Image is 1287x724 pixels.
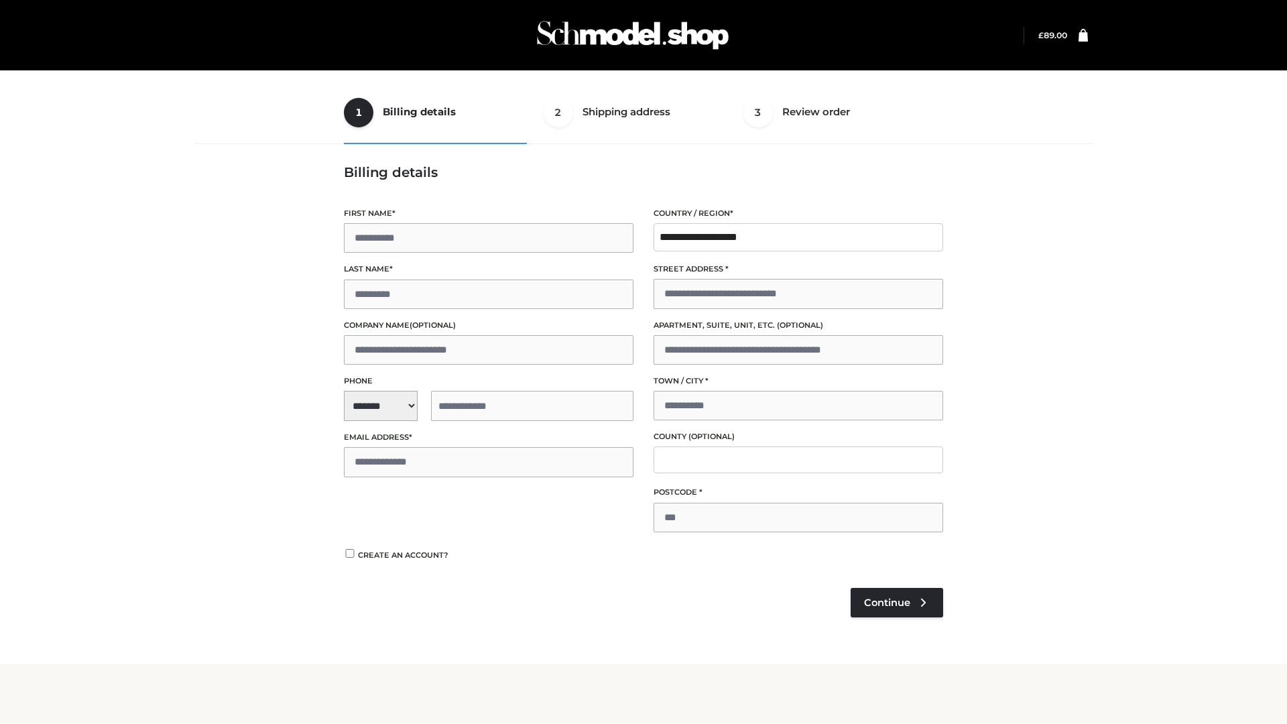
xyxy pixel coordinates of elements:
[344,207,633,220] label: First name
[864,597,910,609] span: Continue
[344,319,633,332] label: Company name
[688,432,735,441] span: (optional)
[344,375,633,387] label: Phone
[532,9,733,62] img: Schmodel Admin 964
[1038,30,1044,40] span: £
[1038,30,1067,40] bdi: 89.00
[344,263,633,276] label: Last name
[851,588,943,617] a: Continue
[654,319,943,332] label: Apartment, suite, unit, etc.
[654,263,943,276] label: Street address
[654,375,943,387] label: Town / City
[777,320,823,330] span: (optional)
[654,430,943,443] label: County
[654,207,943,220] label: Country / Region
[358,550,448,560] span: Create an account?
[344,431,633,444] label: Email address
[410,320,456,330] span: (optional)
[344,549,356,558] input: Create an account?
[654,486,943,499] label: Postcode
[1038,30,1067,40] a: £89.00
[344,164,943,180] h3: Billing details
